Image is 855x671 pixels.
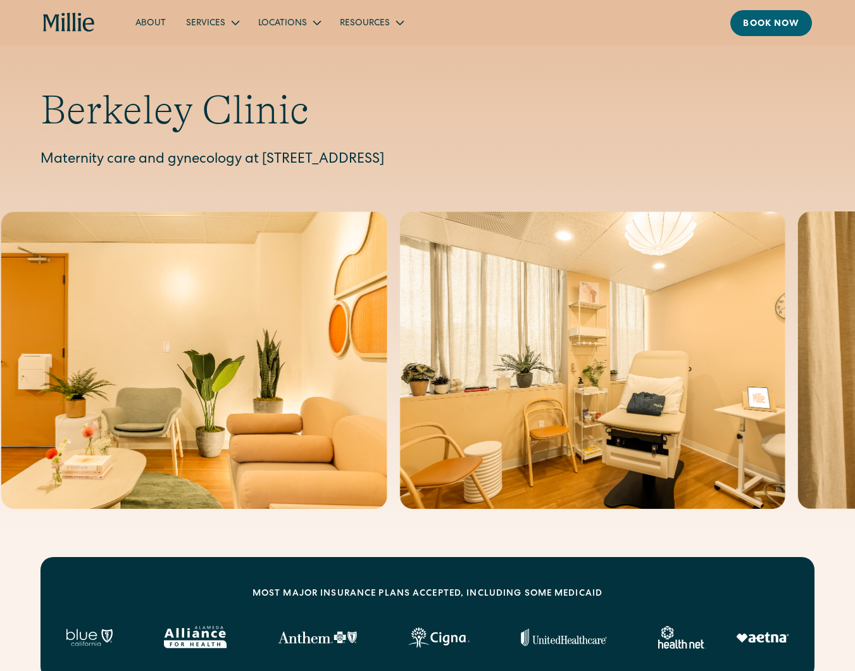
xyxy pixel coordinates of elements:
[736,632,789,643] img: Aetna logo
[248,12,330,33] div: Locations
[340,17,390,30] div: Resources
[521,629,607,646] img: United Healthcare logo
[164,626,227,648] img: Alameda Alliance logo
[278,631,357,644] img: Anthem Logo
[176,12,248,33] div: Services
[41,86,814,135] h1: Berkeley Clinic
[41,150,814,171] p: Maternity care and gynecology at [STREET_ADDRESS]
[743,18,799,31] div: Book now
[330,12,413,33] div: Resources
[66,629,113,646] img: Blue California logo
[658,626,706,649] img: Healthnet logo
[253,587,602,601] div: MOST MAJOR INSURANCE PLANS ACCEPTED, INCLUDING some MEDICAID
[186,17,225,30] div: Services
[125,12,176,33] a: About
[43,13,95,33] a: home
[730,10,812,36] a: Book now
[408,627,470,648] img: Cigna logo
[258,17,307,30] div: Locations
